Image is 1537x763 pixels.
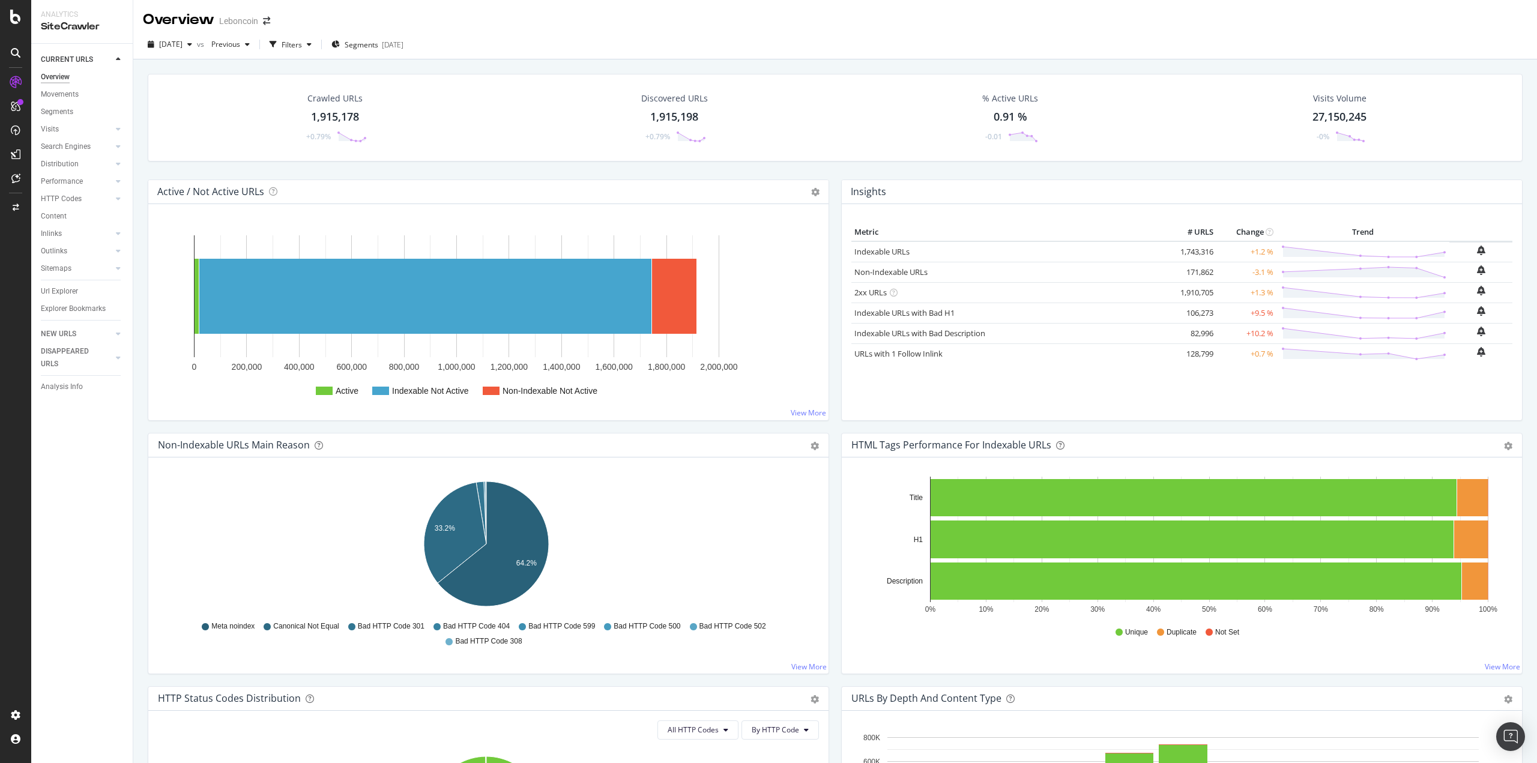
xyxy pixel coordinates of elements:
text: 800,000 [389,362,420,372]
text: Description [887,577,923,585]
span: Previous [207,39,240,49]
div: Analytics [41,10,123,20]
span: Duplicate [1167,627,1197,638]
div: NEW URLS [41,328,76,340]
div: -0.01 [985,131,1002,142]
div: [DATE] [382,40,403,50]
div: gear [1504,695,1512,704]
a: DISAPPEARED URLS [41,345,112,370]
a: Outlinks [41,245,112,258]
div: HTML Tags Performance for Indexable URLs [851,439,1051,451]
text: Indexable Not Active [392,386,469,396]
a: Inlinks [41,228,112,240]
div: CURRENT URLS [41,53,93,66]
div: -0% [1317,131,1329,142]
div: SiteCrawler [41,20,123,34]
div: 0.91 % [994,109,1027,125]
th: Metric [851,223,1168,241]
a: Movements [41,88,124,101]
text: 70% [1314,605,1328,614]
button: [DATE] [143,35,197,54]
span: Segments [345,40,378,50]
div: gear [811,442,819,450]
text: 30% [1090,605,1105,614]
a: Distribution [41,158,112,170]
span: Bad HTTP Code 404 [443,621,510,632]
a: NEW URLS [41,328,112,340]
text: 60% [1258,605,1272,614]
td: +1.3 % [1216,282,1276,303]
button: Filters [265,35,316,54]
span: By HTTP Code [752,725,799,735]
div: Sitemaps [41,262,71,275]
td: +0.7 % [1216,343,1276,364]
div: Overview [41,71,70,83]
span: Canonical Not Equal [273,621,339,632]
text: 1,200,000 [491,362,528,372]
span: All HTTP Codes [668,725,719,735]
a: Visits [41,123,112,136]
text: 80% [1369,605,1384,614]
td: 128,799 [1168,343,1216,364]
button: All HTTP Codes [657,720,738,740]
text: 400,000 [284,362,315,372]
td: +1.2 % [1216,241,1276,262]
td: 171,862 [1168,262,1216,282]
a: Url Explorer [41,285,124,298]
div: bell-plus [1477,286,1485,295]
div: Non-Indexable URLs Main Reason [158,439,310,451]
a: 2xx URLs [854,287,887,298]
div: Filters [282,40,302,50]
td: 1,743,316 [1168,241,1216,262]
text: 1,400,000 [543,362,580,372]
div: 27,150,245 [1312,109,1366,125]
text: 0% [925,605,936,614]
div: Distribution [41,158,79,170]
button: Segments[DATE] [327,35,408,54]
div: Overview [143,10,214,30]
div: Search Engines [41,140,91,153]
td: +9.5 % [1216,303,1276,323]
text: Title [910,493,923,502]
text: 1,000,000 [438,362,475,372]
span: Bad HTTP Code 308 [455,636,522,647]
text: 100% [1479,605,1497,614]
span: Unique [1125,627,1148,638]
text: 0 [192,362,197,372]
div: Crawled URLs [307,92,363,104]
td: 82,996 [1168,323,1216,343]
div: Content [41,210,67,223]
a: Sitemaps [41,262,112,275]
div: A chart. [851,477,1508,616]
div: bell-plus [1477,327,1485,336]
span: Bad HTTP Code 599 [528,621,595,632]
div: HTTP Status Codes Distribution [158,692,301,704]
a: Overview [41,71,124,83]
text: 1,600,000 [596,362,633,372]
text: Non-Indexable Not Active [503,386,597,396]
div: % Active URLs [982,92,1038,104]
th: Change [1216,223,1276,241]
a: Segments [41,106,124,118]
span: Bad HTTP Code 301 [358,621,424,632]
div: Analysis Info [41,381,83,393]
div: gear [811,695,819,704]
text: 2,000,000 [700,362,737,372]
span: vs [197,39,207,49]
span: Bad HTTP Code 502 [699,621,766,632]
text: 10% [979,605,993,614]
a: View More [1485,662,1520,672]
h4: Active / Not Active URLs [157,184,264,200]
a: View More [791,408,826,418]
text: Active [336,386,358,396]
td: -3.1 % [1216,262,1276,282]
text: 600,000 [336,362,367,372]
span: Not Set [1215,627,1239,638]
div: Explorer Bookmarks [41,303,106,315]
div: bell-plus [1477,246,1485,255]
div: +0.79% [306,131,331,142]
a: Content [41,210,124,223]
text: 64.2% [516,559,537,567]
div: Inlinks [41,228,62,240]
a: Indexable URLs with Bad Description [854,328,985,339]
